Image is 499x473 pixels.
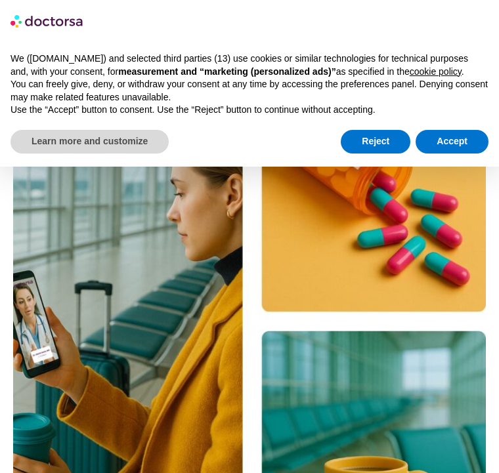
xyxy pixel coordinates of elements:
[118,66,336,77] strong: measurement and “marketing (personalized ads)”
[410,66,462,77] a: cookie policy
[11,78,488,104] p: You can freely give, deny, or withdraw your consent at any time by accessing the preferences pane...
[11,52,488,78] p: We ([DOMAIN_NAME]) and selected third parties (13) use cookies or similar technologies for techni...
[341,130,410,154] button: Reject
[416,130,488,154] button: Accept
[11,130,169,154] button: Learn more and customize
[11,104,488,117] p: Use the “Accept” button to consent. Use the “Reject” button to continue without accepting.
[11,10,84,31] img: logo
